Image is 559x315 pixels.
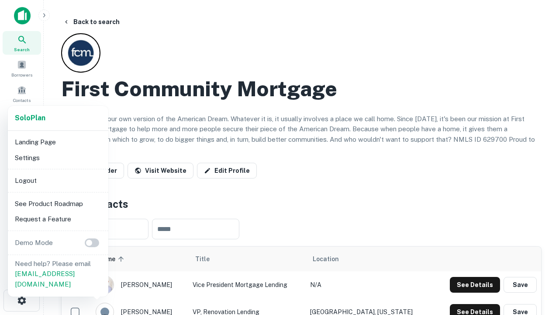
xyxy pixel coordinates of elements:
li: Request a Feature [11,211,105,227]
strong: Solo Plan [15,114,45,122]
a: [EMAIL_ADDRESS][DOMAIN_NAME] [15,270,75,288]
li: See Product Roadmap [11,196,105,212]
iframe: Chat Widget [515,245,559,287]
li: Landing Page [11,134,105,150]
li: Settings [11,150,105,166]
li: Logout [11,173,105,189]
p: Demo Mode [11,238,56,248]
a: SoloPlan [15,113,45,123]
p: Need help? Please email [15,259,101,290]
